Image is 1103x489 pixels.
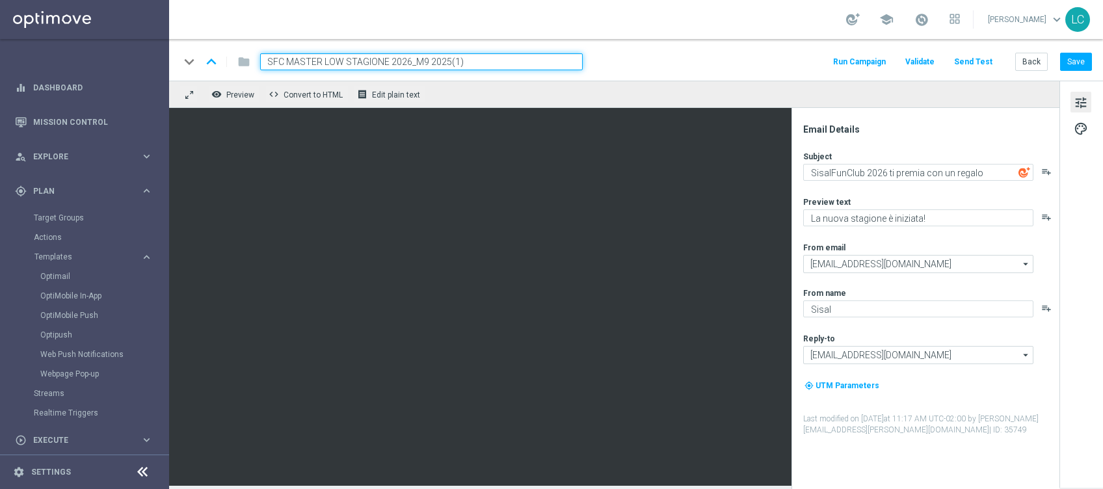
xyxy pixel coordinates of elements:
[34,253,140,261] div: Templates
[15,70,153,105] div: Dashboard
[15,185,140,197] div: Plan
[284,90,343,99] span: Convert to HTML
[952,53,994,71] button: Send Test
[1015,53,1048,71] button: Back
[33,153,140,161] span: Explore
[34,232,135,243] a: Actions
[14,186,153,196] button: gps_fixed Plan keyboard_arrow_right
[140,251,153,263] i: keyboard_arrow_right
[34,252,153,262] button: Templates keyboard_arrow_right
[260,53,583,70] input: Enter a unique template name
[831,53,888,71] button: Run Campaign
[372,90,420,99] span: Edit plain text
[15,105,153,139] div: Mission Control
[34,388,135,399] a: Streams
[34,408,135,418] a: Realtime Triggers
[140,185,153,197] i: keyboard_arrow_right
[269,89,279,99] span: code
[15,185,27,197] i: gps_fixed
[208,86,260,103] button: remove_red_eye Preview
[354,86,426,103] button: receipt Edit plain text
[13,466,25,478] i: settings
[33,436,140,444] span: Execute
[40,369,135,379] a: Webpage Pop-up
[1070,92,1091,112] button: tune
[40,349,135,360] a: Web Push Notifications
[33,187,140,195] span: Plan
[40,364,168,384] div: Webpage Pop-up
[14,117,153,127] button: Mission Control
[803,197,851,207] label: Preview text
[803,243,845,253] label: From email
[140,434,153,446] i: keyboard_arrow_right
[1070,118,1091,139] button: palette
[14,435,153,445] button: play_circle_outline Execute keyboard_arrow_right
[211,89,222,99] i: remove_red_eye
[803,152,832,162] label: Subject
[34,247,168,384] div: Templates
[15,434,27,446] i: play_circle_outline
[40,286,168,306] div: OptiMobile In-App
[1041,212,1052,222] button: playlist_add
[265,86,349,103] button: code Convert to HTML
[1074,94,1088,111] span: tune
[987,10,1065,29] a: [PERSON_NAME]keyboard_arrow_down
[34,403,168,423] div: Realtime Triggers
[140,150,153,163] i: keyboard_arrow_right
[226,90,254,99] span: Preview
[40,291,135,301] a: OptiMobile In-App
[803,414,1058,436] label: Last modified on [DATE] at 11:17 AM UTC-02:00 by [PERSON_NAME][EMAIL_ADDRESS][PERSON_NAME][DOMAIN...
[1065,7,1090,32] div: LC
[31,468,71,476] a: Settings
[357,89,367,99] i: receipt
[803,288,846,298] label: From name
[1018,166,1030,178] img: optiGenie.svg
[34,213,135,223] a: Target Groups
[202,52,221,72] i: keyboard_arrow_up
[40,306,168,325] div: OptiMobile Push
[14,83,153,93] button: equalizer Dashboard
[1020,256,1033,272] i: arrow_drop_down
[34,384,168,403] div: Streams
[40,345,168,364] div: Web Push Notifications
[879,12,894,27] span: school
[1041,166,1052,177] button: playlist_add
[34,253,127,261] span: Templates
[803,255,1033,273] input: Select
[803,346,1033,364] input: Select
[1020,347,1033,363] i: arrow_drop_down
[14,152,153,162] div: person_search Explore keyboard_arrow_right
[1041,303,1052,313] button: playlist_add
[816,381,879,390] span: UTM Parameters
[1074,120,1088,137] span: palette
[803,378,881,393] button: my_location UTM Parameters
[15,151,140,163] div: Explore
[33,70,153,105] a: Dashboard
[804,381,814,390] i: my_location
[903,53,937,71] button: Validate
[40,271,135,282] a: Optimail
[15,151,27,163] i: person_search
[40,267,168,286] div: Optimail
[803,334,835,344] label: Reply-to
[1050,12,1064,27] span: keyboard_arrow_down
[905,57,935,66] span: Validate
[989,425,1027,434] span: | ID: 35749
[34,228,168,247] div: Actions
[40,310,135,321] a: OptiMobile Push
[34,208,168,228] div: Target Groups
[15,82,27,94] i: equalizer
[40,330,135,340] a: Optipush
[33,105,153,139] a: Mission Control
[803,124,1058,135] div: Email Details
[1060,53,1092,71] button: Save
[40,325,168,345] div: Optipush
